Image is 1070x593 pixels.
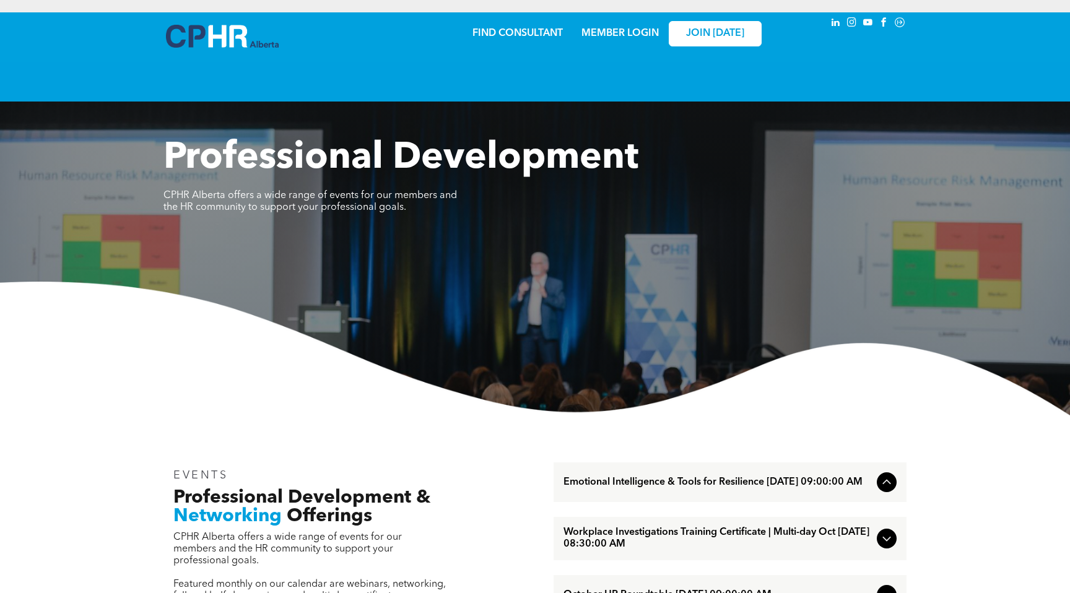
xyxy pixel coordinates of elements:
a: facebook [877,15,890,32]
a: linkedin [829,15,842,32]
a: MEMBER LOGIN [581,28,659,38]
span: Workplace Investigations Training Certificate | Multi-day Oct [DATE] 08:30:00 AM [563,527,872,550]
span: Emotional Intelligence & Tools for Resilience [DATE] 09:00:00 AM [563,477,872,488]
span: CPHR Alberta offers a wide range of events for our members and the HR community to support your p... [163,191,457,212]
a: FIND CONSULTANT [472,28,563,38]
a: youtube [861,15,874,32]
a: JOIN [DATE] [669,21,762,46]
span: JOIN [DATE] [686,28,744,40]
a: instagram [845,15,858,32]
span: Professional Development & [173,488,430,507]
a: Social network [893,15,907,32]
span: Professional Development [163,140,638,177]
span: CPHR Alberta offers a wide range of events for our members and the HR community to support your p... [173,532,402,566]
span: Networking [173,507,282,526]
span: Offerings [287,507,372,526]
img: A blue and white logo for cp alberta [166,25,279,48]
span: EVENTS [173,470,228,481]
